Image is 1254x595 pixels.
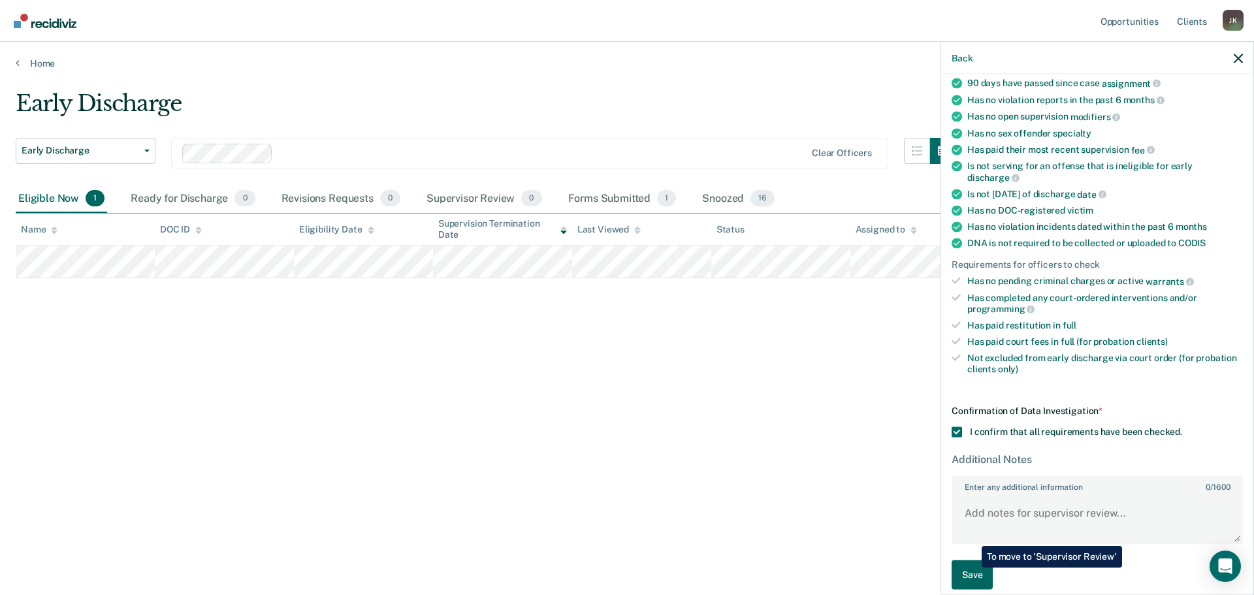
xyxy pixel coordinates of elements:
div: Has no violation reports in the past 6 [967,94,1243,106]
div: Has no open supervision [967,111,1243,123]
div: J K [1223,10,1244,31]
span: discharge [967,172,1020,182]
div: Status [716,224,745,235]
button: Profile dropdown button [1223,10,1244,31]
button: Back [952,52,973,63]
div: Has paid restitution in [967,320,1243,331]
div: Has completed any court-ordered interventions and/or [967,292,1243,314]
div: Last Viewed [577,224,641,235]
span: Early Discharge [22,145,139,156]
span: only) [998,363,1018,374]
div: Eligible Now [16,185,107,214]
span: 16 [750,190,775,207]
div: Has paid their most recent supervision [967,144,1243,155]
div: Eligibility Date [299,224,374,235]
div: Additional Notes [952,453,1243,466]
div: DNA is not required to be collected or uploaded to [967,238,1243,249]
div: Requirements for officers to check [952,259,1243,270]
div: Is not [DATE] of discharge [967,188,1243,200]
span: modifiers [1070,111,1121,121]
label: Enter any additional information [953,477,1242,492]
div: Supervisor Review [424,185,545,214]
span: / 1600 [1206,483,1230,492]
span: 0 [380,190,400,207]
span: months [1123,95,1165,105]
span: specialty [1053,127,1091,138]
button: Save [952,560,993,590]
span: fee [1131,144,1155,155]
img: Recidiviz [14,14,76,28]
div: DOC ID [160,224,202,235]
span: CODIS [1178,238,1206,248]
span: warrants [1146,276,1194,286]
span: 1 [657,190,676,207]
div: Is not serving for an offense that is ineligible for early [967,161,1243,183]
span: 0 [1206,483,1210,492]
div: Ready for Discharge [128,185,257,214]
div: Open Intercom Messenger [1210,551,1241,582]
div: Has paid court fees in full (for probation [967,336,1243,347]
div: Has no pending criminal charges or active [967,276,1243,287]
div: Snoozed [699,185,777,214]
div: Supervision Termination Date [438,218,567,240]
div: Has no DOC-registered [967,205,1243,216]
div: Has no sex offender [967,127,1243,138]
div: Early Discharge [16,90,956,127]
div: Assigned to [856,224,917,235]
div: Name [21,224,57,235]
div: Confirmation of Data Investigation [952,406,1243,417]
span: programming [967,304,1035,314]
span: 1 [86,190,104,207]
span: date [1077,189,1106,199]
span: assignment [1102,78,1161,88]
span: 0 [521,190,541,207]
span: 0 [234,190,255,207]
div: Not excluded from early discharge via court order (for probation clients [967,352,1243,374]
div: Clear officers [812,148,872,159]
span: full [1063,320,1076,330]
div: Forms Submitted [566,185,679,214]
span: I confirm that all requirements have been checked. [970,426,1182,437]
span: clients) [1136,336,1168,346]
div: 90 days have passed since case [967,77,1243,89]
span: victim [1067,205,1093,216]
a: Home [16,57,1238,69]
div: Has no violation incidents dated within the past 6 [967,221,1243,233]
span: months [1176,221,1207,232]
div: Revisions Requests [279,185,403,214]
